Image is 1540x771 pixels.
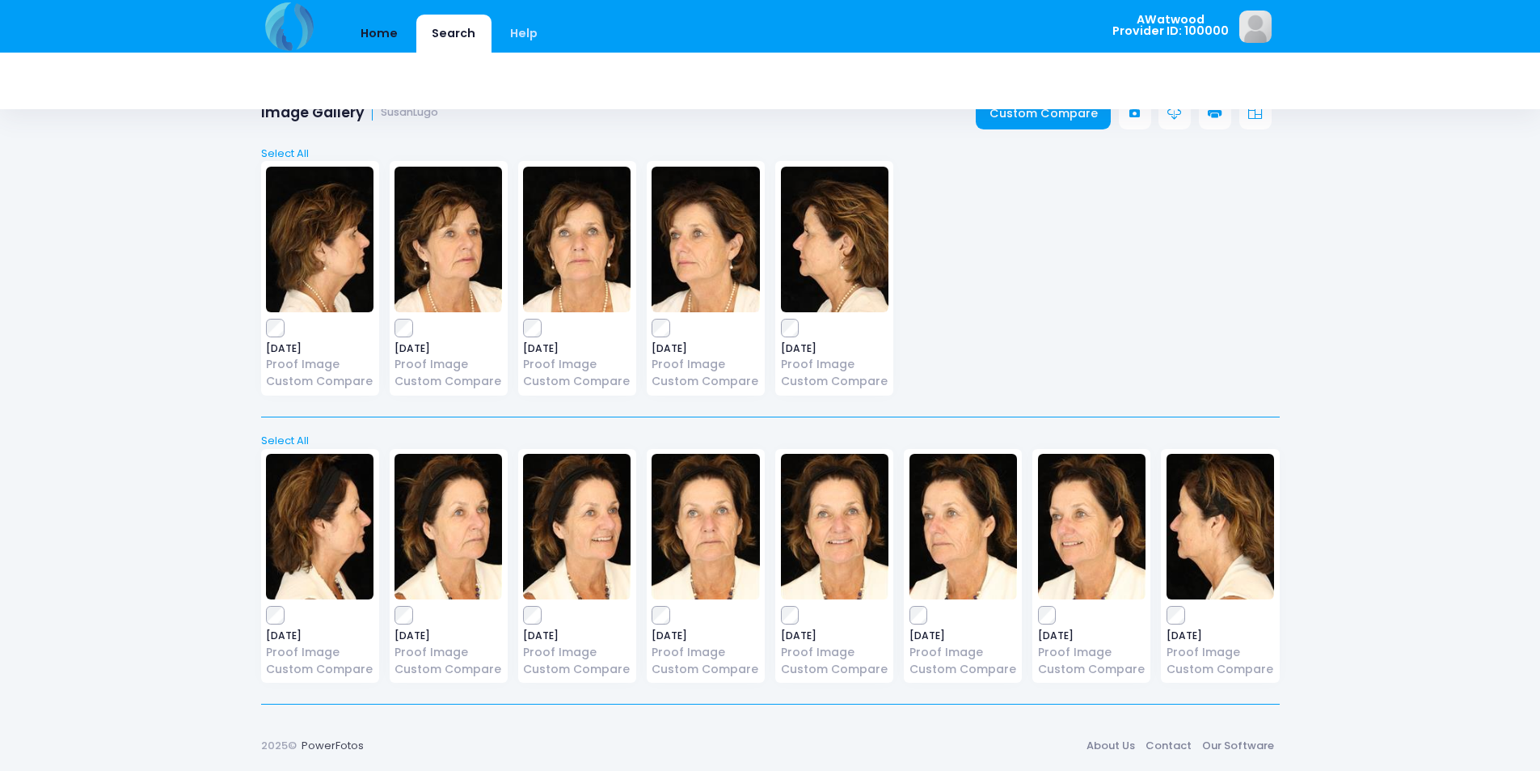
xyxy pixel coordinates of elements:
[266,344,373,354] span: [DATE]
[781,454,888,599] img: image
[255,146,1285,162] a: Select All
[523,373,631,390] a: Custom Compare
[652,454,759,599] img: image
[976,97,1111,129] a: Custom Compare
[345,15,414,53] a: Home
[394,631,502,641] span: [DATE]
[394,344,502,354] span: [DATE]
[523,454,631,599] img: image
[266,631,373,641] span: [DATE]
[1167,661,1274,678] a: Custom Compare
[266,454,373,599] img: image
[523,631,631,641] span: [DATE]
[781,167,888,312] img: image
[394,356,502,373] a: Proof Image
[652,631,759,641] span: [DATE]
[652,167,759,312] img: image
[1038,631,1146,641] span: [DATE]
[302,738,364,753] a: PowerFotos
[523,344,631,354] span: [DATE]
[909,631,1017,641] span: [DATE]
[523,644,631,661] a: Proof Image
[266,644,373,661] a: Proof Image
[394,644,502,661] a: Proof Image
[381,107,438,119] small: SusanLugo
[523,356,631,373] a: Proof Image
[1239,11,1272,43] img: image
[266,356,373,373] a: Proof Image
[781,344,888,354] span: [DATE]
[781,661,888,678] a: Custom Compare
[652,373,759,390] a: Custom Compare
[1038,454,1146,599] img: image
[652,356,759,373] a: Proof Image
[1197,731,1280,760] a: Our Software
[652,644,759,661] a: Proof Image
[266,661,373,678] a: Custom Compare
[261,104,439,121] h1: Image Gallery
[394,373,502,390] a: Custom Compare
[652,344,759,354] span: [DATE]
[394,661,502,678] a: Custom Compare
[1167,631,1274,641] span: [DATE]
[1141,731,1197,760] a: Contact
[781,356,888,373] a: Proof Image
[1112,14,1229,37] span: AWatwood Provider ID: 100000
[266,373,373,390] a: Custom Compare
[781,631,888,641] span: [DATE]
[1082,731,1141,760] a: About Us
[266,167,373,312] img: image
[1167,644,1274,661] a: Proof Image
[909,661,1017,678] a: Custom Compare
[255,433,1285,449] a: Select All
[523,661,631,678] a: Custom Compare
[261,738,297,753] span: 2025©
[1038,661,1146,678] a: Custom Compare
[394,167,502,312] img: image
[652,661,759,678] a: Custom Compare
[909,454,1017,599] img: image
[1167,454,1274,599] img: image
[394,454,502,599] img: image
[781,644,888,661] a: Proof Image
[523,167,631,312] img: image
[781,373,888,390] a: Custom Compare
[1038,644,1146,661] a: Proof Image
[494,15,553,53] a: Help
[909,644,1017,661] a: Proof Image
[416,15,492,53] a: Search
